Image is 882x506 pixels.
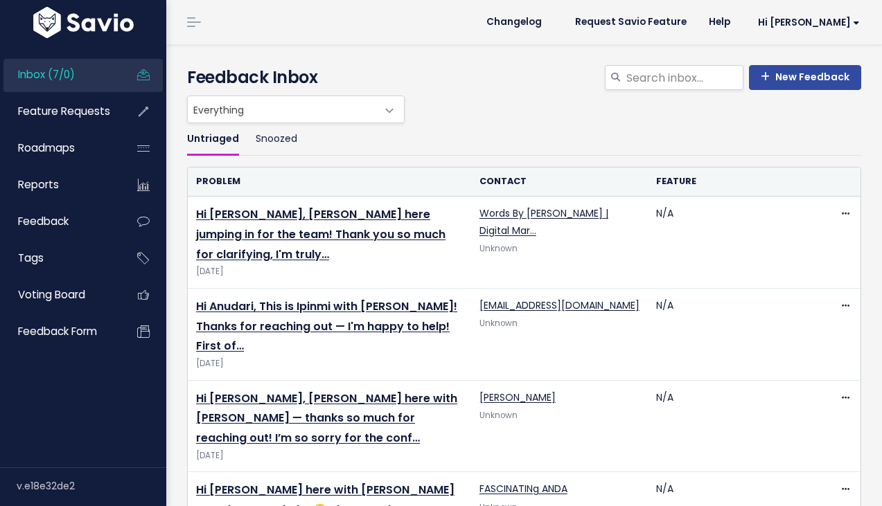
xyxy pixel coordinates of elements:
[479,298,640,312] a: [EMAIL_ADDRESS][DOMAIN_NAME]
[187,65,861,90] h4: Feedback Inbox
[648,380,825,472] td: N/A
[479,410,518,421] span: Unknown
[188,168,471,196] th: Problem
[18,104,110,118] span: Feature Requests
[479,318,518,329] span: Unknown
[3,169,115,201] a: Reports
[3,279,115,311] a: Voting Board
[18,251,44,265] span: Tags
[479,206,608,237] a: Words By [PERSON_NAME] | Digital Mar…
[3,59,115,91] a: Inbox (7/0)
[486,17,542,27] span: Changelog
[741,12,871,33] a: Hi [PERSON_NAME]
[187,96,405,123] span: Everything
[3,206,115,237] a: Feedback
[564,12,698,33] a: Request Savio Feature
[471,168,649,196] th: Contact
[196,298,457,354] a: Hi Anudari, This is Ipinmi with [PERSON_NAME]! Thanks for reaching out — I'm happy to help! First...
[479,243,518,254] span: Unknown
[758,17,860,28] span: Hi [PERSON_NAME]
[187,123,239,156] a: Untriaged
[698,12,741,33] a: Help
[196,449,463,463] span: [DATE]
[3,132,115,164] a: Roadmaps
[256,123,297,156] a: Snoozed
[18,141,75,155] span: Roadmaps
[18,67,75,82] span: Inbox (7/0)
[3,96,115,127] a: Feature Requests
[18,214,69,228] span: Feedback
[749,65,861,90] a: New Feedback
[196,264,463,279] span: [DATE]
[648,197,825,289] td: N/A
[187,123,861,156] ul: Filter feature requests
[625,65,743,90] input: Search inbox...
[648,288,825,380] td: N/A
[188,96,376,123] span: Everything
[30,7,137,38] img: logo-white.9d6f32f41409.svg
[3,316,115,347] a: Feedback form
[196,206,446,262] a: Hi [PERSON_NAME], [PERSON_NAME] here jumping in for the team! Thank you so much for clarifying, I...
[479,390,556,404] a: [PERSON_NAME]
[18,287,85,302] span: Voting Board
[648,168,825,196] th: Feature
[3,242,115,274] a: Tags
[17,468,166,504] div: v.e18e32de2
[196,356,463,371] span: [DATE]
[196,390,457,446] a: Hi [PERSON_NAME], [PERSON_NAME] here with [PERSON_NAME] — thanks so much for reaching out! I’m so...
[18,177,59,192] span: Reports
[18,324,97,338] span: Feedback form
[479,482,567,496] a: FASCINATINg ANDA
